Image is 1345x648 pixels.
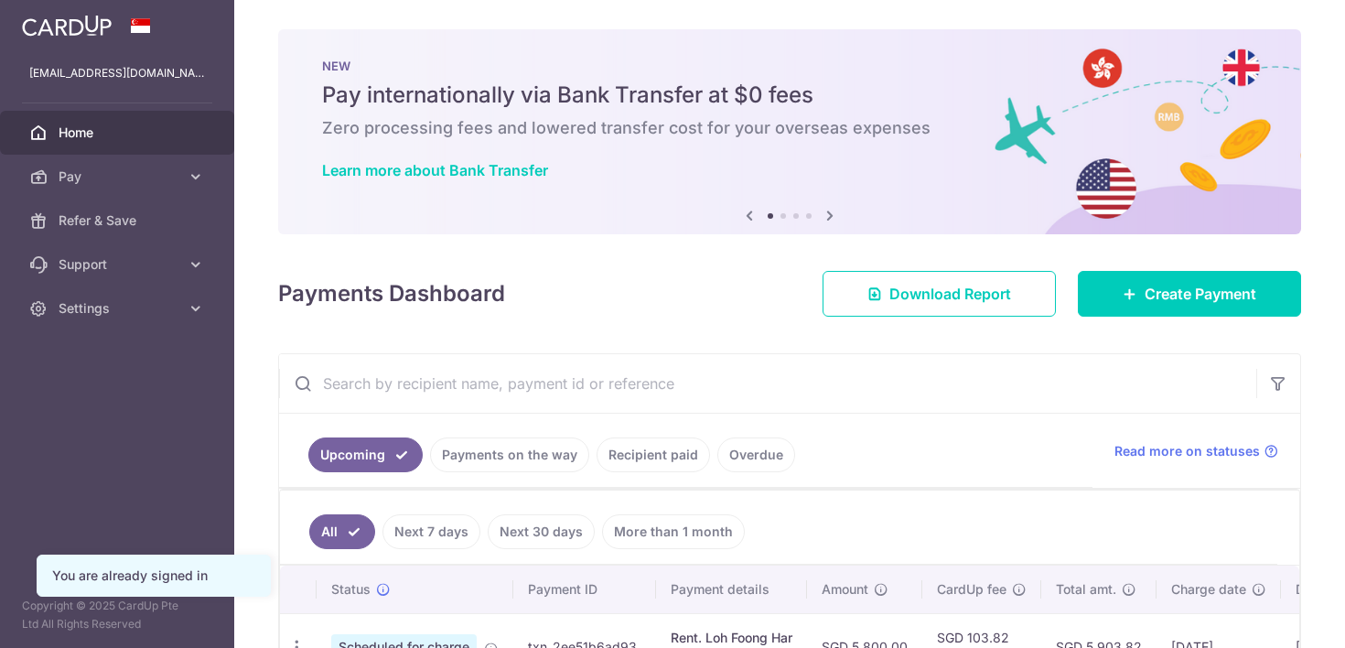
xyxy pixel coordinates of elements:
span: Download Report [889,283,1011,305]
p: NEW [322,59,1257,73]
h6: Zero processing fees and lowered transfer cost for your overseas expenses [322,117,1257,139]
span: Refer & Save [59,211,179,230]
a: Next 30 days [488,514,595,549]
a: Create Payment [1078,271,1301,317]
span: Charge date [1171,580,1246,599]
p: [EMAIL_ADDRESS][DOMAIN_NAME] [29,64,205,82]
a: Learn more about Bank Transfer [322,161,548,179]
th: Payment details [656,566,807,613]
span: Home [59,124,179,142]
img: CardUp [22,15,112,37]
span: Total amt. [1056,580,1116,599]
a: Payments on the way [430,437,589,472]
a: Read more on statuses [1114,442,1278,460]
img: Bank transfer banner [278,29,1301,234]
span: Settings [59,299,179,318]
span: Status [331,580,371,599]
iframe: Opens a widget where you can find more information [1227,593,1327,639]
a: More than 1 month [602,514,745,549]
span: CardUp fee [937,580,1006,599]
a: Next 7 days [382,514,480,549]
a: Recipient paid [597,437,710,472]
span: Read more on statuses [1114,442,1260,460]
span: Create Payment [1145,283,1256,305]
h4: Payments Dashboard [278,277,505,310]
input: Search by recipient name, payment id or reference [279,354,1256,413]
a: Upcoming [308,437,423,472]
div: You are already signed in [52,567,255,585]
div: Rent. Loh Foong Har [671,629,792,647]
a: All [309,514,375,549]
span: Support [59,255,179,274]
a: Download Report [823,271,1056,317]
h5: Pay internationally via Bank Transfer at $0 fees [322,81,1257,110]
span: Pay [59,167,179,186]
th: Payment ID [513,566,656,613]
a: Overdue [717,437,795,472]
span: Amount [822,580,868,599]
